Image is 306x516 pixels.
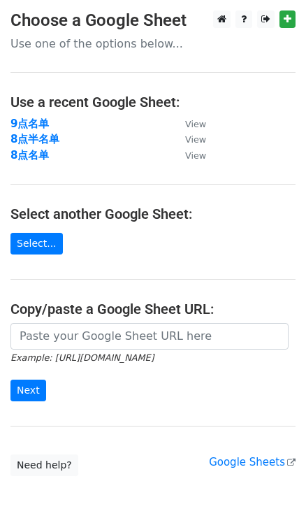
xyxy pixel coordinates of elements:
[10,301,296,317] h4: Copy/paste a Google Sheet URL:
[209,456,296,468] a: Google Sheets
[10,380,46,401] input: Next
[10,352,154,363] small: Example: [URL][DOMAIN_NAME]
[10,149,49,162] a: 8点名单
[171,133,206,145] a: View
[10,10,296,31] h3: Choose a Google Sheet
[185,134,206,145] small: View
[10,36,296,51] p: Use one of the options below...
[10,94,296,110] h4: Use a recent Google Sheet:
[10,206,296,222] h4: Select another Google Sheet:
[10,117,49,130] a: 9点名单
[10,233,63,255] a: Select...
[185,119,206,129] small: View
[171,117,206,130] a: View
[171,149,206,162] a: View
[10,133,59,145] a: 8点半名单
[10,454,78,476] a: Need help?
[185,150,206,161] small: View
[10,323,289,350] input: Paste your Google Sheet URL here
